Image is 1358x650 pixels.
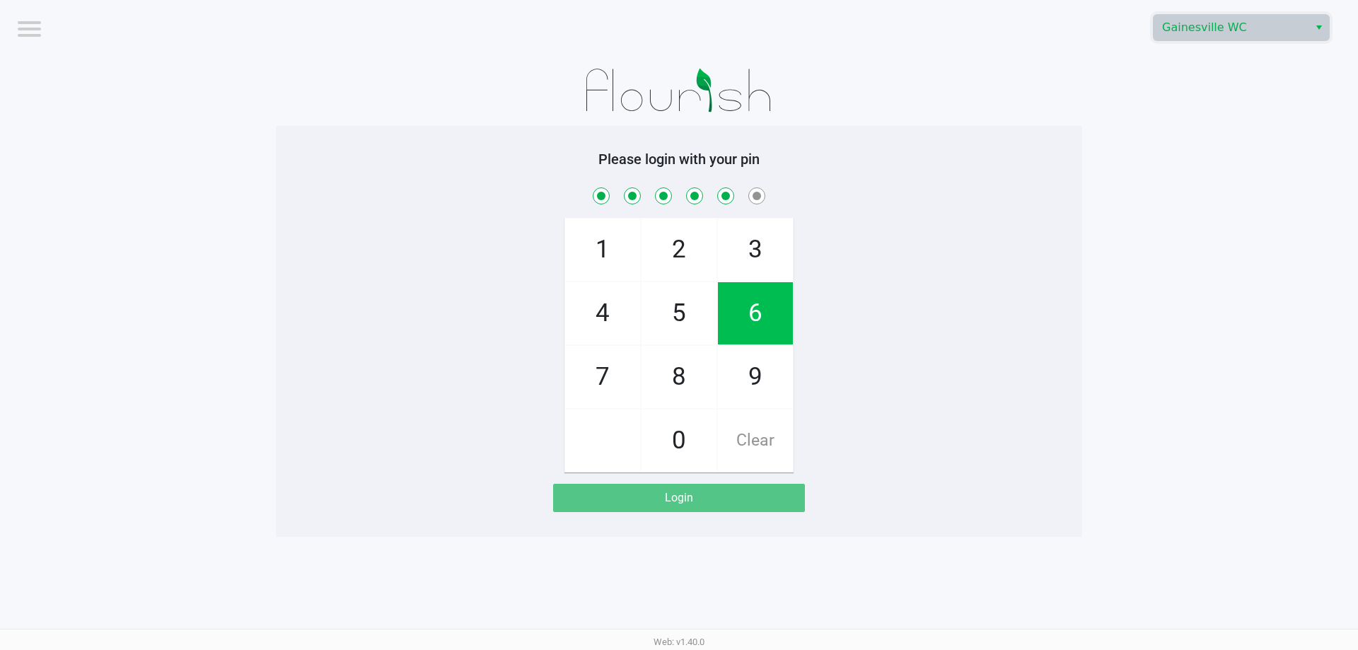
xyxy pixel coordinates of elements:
[718,346,793,408] span: 9
[286,151,1072,168] h5: Please login with your pin
[718,282,793,344] span: 6
[565,282,640,344] span: 4
[642,282,716,344] span: 5
[565,346,640,408] span: 7
[1308,15,1329,40] button: Select
[718,219,793,281] span: 3
[654,637,704,647] span: Web: v1.40.0
[718,410,793,472] span: Clear
[642,219,716,281] span: 2
[565,219,640,281] span: 1
[642,410,716,472] span: 0
[1162,19,1300,36] span: Gainesville WC
[642,346,716,408] span: 8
